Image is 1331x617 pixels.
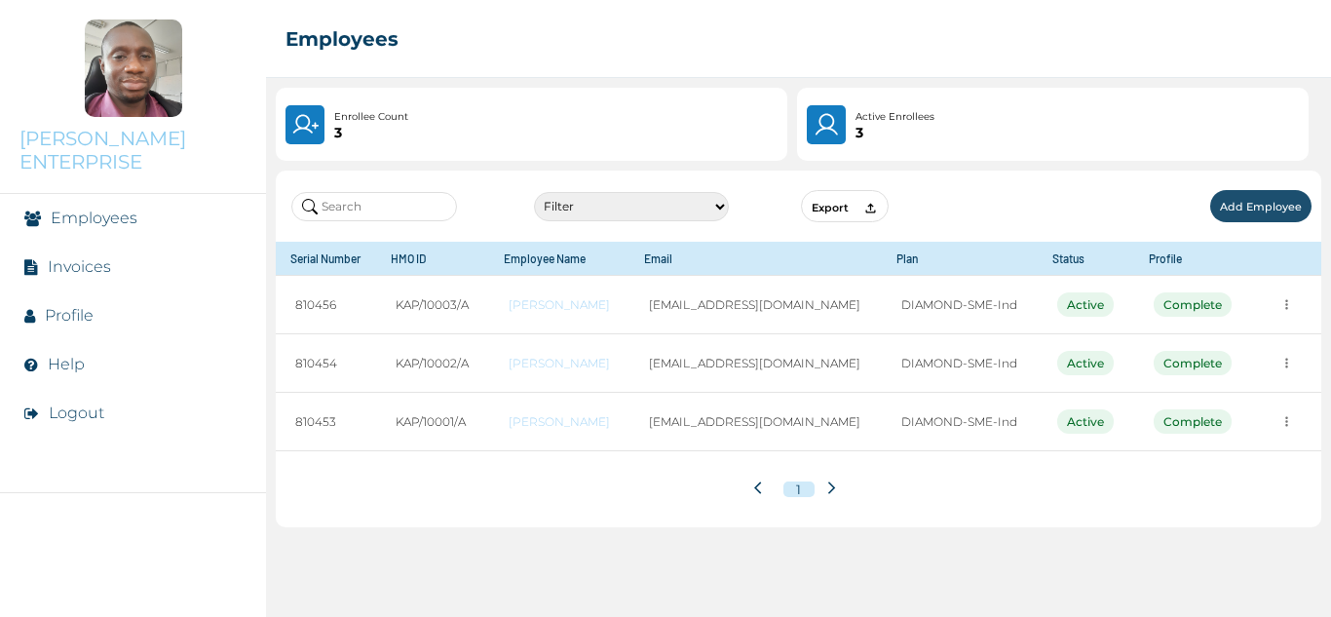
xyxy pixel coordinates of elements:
div: Complete [1154,292,1232,317]
p: Enrollee Count [334,109,408,125]
div: Active [1057,292,1114,317]
td: DIAMOND-SME-Ind [882,334,1038,393]
img: RelianceHMO's Logo [19,568,247,598]
input: Search [291,192,457,221]
h2: Employees [285,27,399,51]
td: DIAMOND-SME-Ind [882,276,1038,334]
div: Active [1057,409,1114,434]
a: Help [48,355,85,373]
button: more [1272,348,1302,378]
button: Add Employee [1210,190,1312,222]
p: Active Enrollees [856,109,934,125]
th: Profile [1134,242,1252,276]
div: Complete [1154,351,1232,375]
a: Employees [51,209,137,227]
a: [PERSON_NAME] [509,356,611,370]
th: Status [1038,242,1134,276]
td: DIAMOND-SME-Ind [882,393,1038,451]
div: Active [1057,351,1114,375]
p: [PERSON_NAME] ENTERPRISE [19,127,247,174]
td: 810453 [276,393,376,451]
button: more [1272,289,1302,320]
a: Invoices [48,257,111,276]
td: [EMAIL_ADDRESS][DOMAIN_NAME] [629,334,882,393]
td: KAP/10003/A [376,276,489,334]
button: Logout [49,404,104,422]
a: [PERSON_NAME] [509,297,611,312]
th: Email [629,242,882,276]
button: 1 [783,482,815,497]
img: UserPlus.219544f25cf47e120833d8d8fc4c9831.svg [291,111,319,138]
td: KAP/10001/A [376,393,489,451]
img: Company [85,19,182,117]
th: Employee Name [489,242,630,276]
td: 810454 [276,334,376,393]
a: Profile [45,306,94,325]
th: Serial Number [276,242,376,276]
img: User.4b94733241a7e19f64acd675af8f0752.svg [813,111,841,138]
p: 3 [856,125,934,140]
td: 810456 [276,276,376,334]
th: HMO ID [376,242,489,276]
td: KAP/10002/A [376,334,489,393]
td: [EMAIL_ADDRESS][DOMAIN_NAME] [629,393,882,451]
div: Complete [1154,409,1232,434]
th: Plan [882,242,1038,276]
a: [PERSON_NAME] [509,414,611,429]
button: Export [801,190,889,222]
td: [EMAIL_ADDRESS][DOMAIN_NAME] [629,276,882,334]
button: more [1272,406,1302,437]
p: 3 [334,125,408,140]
